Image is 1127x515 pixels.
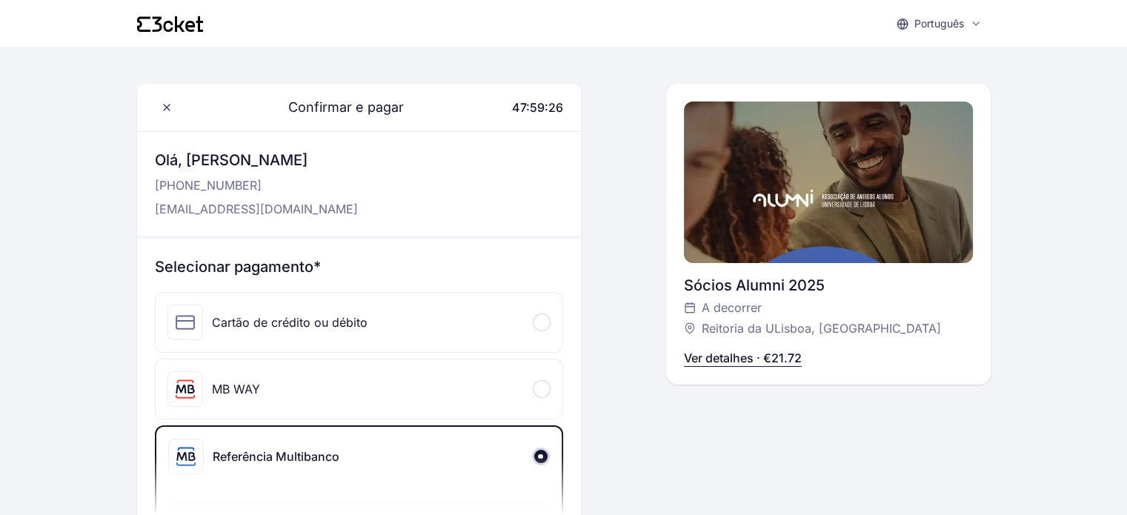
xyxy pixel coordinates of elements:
p: Português [914,16,964,31]
span: Reitoria da ULisboa, [GEOGRAPHIC_DATA] [702,319,941,337]
p: [EMAIL_ADDRESS][DOMAIN_NAME] [155,200,358,218]
p: [PHONE_NUMBER] [155,176,358,194]
h3: Olá, [PERSON_NAME] [155,150,358,170]
span: A decorrer [702,299,762,316]
div: Referência Multibanco [213,448,339,465]
div: MB WAY [212,380,260,398]
span: Confirmar e pagar [270,97,404,118]
p: Ver detalhes · €21.72 [684,349,802,367]
div: Cartão de crédito ou débito [212,313,368,331]
div: Sócios Alumni 2025 [684,275,973,296]
h3: Selecionar pagamento* [155,256,563,277]
span: 47:59:26 [512,100,563,115]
